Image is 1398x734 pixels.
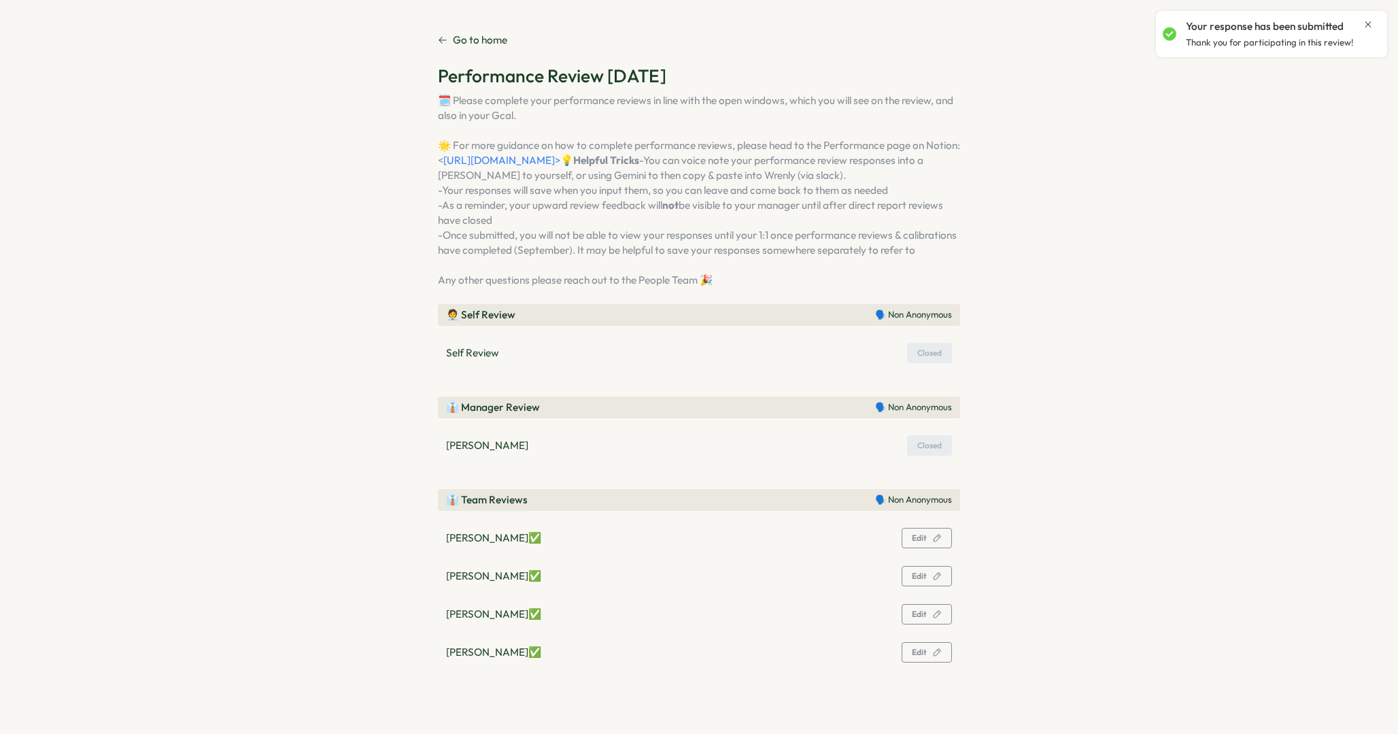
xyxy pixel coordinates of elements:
[1363,19,1374,30] button: Close notification
[662,199,679,212] strong: not
[446,569,541,584] p: [PERSON_NAME] ✅
[446,493,528,507] p: 👔 Team Reviews
[1186,19,1344,34] p: Your response has been submitted
[912,534,927,542] span: Edit
[438,93,960,288] p: 🗓️ Please complete your performance reviews in line with the open windows, which you will see on ...
[902,604,952,624] button: Edit
[446,607,541,622] p: [PERSON_NAME] ✅
[446,645,541,660] p: [PERSON_NAME] ✅
[912,648,927,656] span: Edit
[912,572,927,580] span: Edit
[902,642,952,663] button: Edit
[446,400,540,415] p: 👔 Manager Review
[875,309,952,321] p: 🗣️ Non Anonymous
[446,307,515,322] p: 🧑‍💼 Self Review
[438,33,507,48] a: Go to home
[1186,37,1353,49] p: Thank you for participating in this review!
[443,154,560,167] a: [URL][DOMAIN_NAME]>
[902,566,952,586] button: Edit
[902,528,952,548] button: Edit
[875,401,952,414] p: 🗣️ Non Anonymous
[438,64,960,88] h2: Performance Review [DATE]
[453,33,507,48] p: Go to home
[446,346,499,361] p: Self Review
[912,610,927,618] span: Edit
[875,494,952,506] p: 🗣️ Non Anonymous
[446,438,528,453] p: [PERSON_NAME]
[446,531,541,546] p: [PERSON_NAME] ✅
[573,154,639,167] strong: Helpful Tricks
